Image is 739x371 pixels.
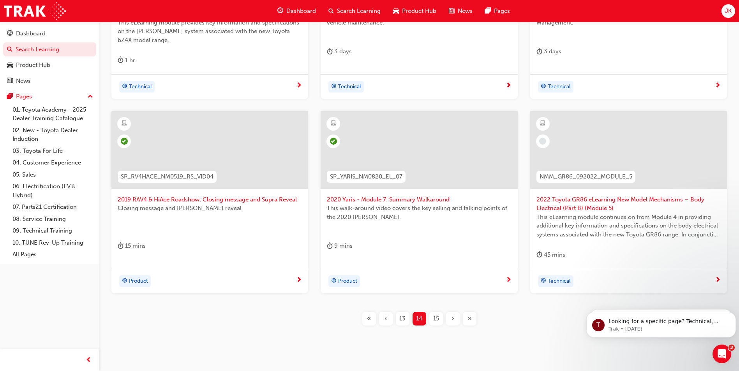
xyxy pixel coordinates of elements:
[393,6,399,16] span: car-icon
[9,201,96,213] a: 07. Parts21 Certification
[458,7,473,16] span: News
[330,172,402,181] span: SP_YARIS_NM0820_EL_07
[506,277,511,284] span: next-icon
[536,250,565,260] div: 45 mins
[377,312,394,325] button: Previous page
[539,138,546,145] span: learningRecordVerb_NONE-icon
[122,276,127,286] span: target-icon
[118,56,123,65] span: duration-icon
[16,92,32,101] div: Pages
[88,92,93,102] span: up-icon
[4,2,66,20] img: Trak
[9,180,96,201] a: 06. Electrification (EV & Hybrid)
[9,237,96,249] a: 10. TUNE Rev-Up Training
[129,82,152,91] span: Technical
[361,312,377,325] button: First page
[536,213,721,239] span: This eLearning module continues on from Module 4 in providing additional key information and spec...
[122,82,127,92] span: target-icon
[7,78,13,85] span: news-icon
[118,18,302,45] span: This eLearning module provides key information and specifications on the [PERSON_NAME] system ass...
[399,314,406,323] span: 13
[338,82,361,91] span: Technical
[452,314,454,323] span: ›
[118,241,146,251] div: 15 mins
[118,195,302,204] span: 2019 RAV4 & HiAce Roadshow: Closing message and Supra Reveal
[111,111,308,293] a: SP_RV4HACE_NM0519_RS_VID042019 RAV4 & HiAce Roadshow: Closing message and Supra RevealClosing mes...
[327,241,353,251] div: 9 mins
[725,7,732,16] span: JK
[7,46,12,53] span: search-icon
[277,6,283,16] span: guage-icon
[461,312,478,325] button: Last page
[433,314,439,323] span: 15
[9,145,96,157] a: 03. Toyota For Life
[536,195,721,213] span: 2022 Toyota GR86 eLearning New Model Mechanisms – Body Electrical (Part B) (Module 5)
[7,30,13,37] span: guage-icon
[327,241,333,251] span: duration-icon
[479,3,516,19] a: pages-iconPages
[9,157,96,169] a: 04. Customer Experience
[118,241,123,251] span: duration-icon
[121,172,213,181] span: SP_RV4HACE_NM0519_RS_VID04
[449,6,455,16] span: news-icon
[16,29,46,38] div: Dashboard
[9,225,96,237] a: 09. Technical Training
[9,213,96,225] a: 08. Service Training
[387,3,443,19] a: car-iconProduct Hub
[467,314,472,323] span: »
[330,138,337,145] span: learningRecordVerb_PASS-icon
[337,7,381,16] span: Search Learning
[416,314,422,323] span: 14
[129,277,148,286] span: Product
[530,111,727,293] a: NMM_GR86_092022_MODULE_52022 Toyota GR86 eLearning New Model Mechanisms – Body Electrical (Part B...
[536,250,542,260] span: duration-icon
[322,3,387,19] a: search-iconSearch Learning
[121,138,128,145] span: learningRecordVerb_PASS-icon
[715,277,721,284] span: next-icon
[583,296,739,350] iframe: Intercom notifications message
[286,7,316,16] span: Dashboard
[715,82,721,89] span: next-icon
[16,77,31,86] div: News
[327,47,333,56] span: duration-icon
[485,6,491,16] span: pages-icon
[9,124,96,145] a: 02. New - Toyota Dealer Induction
[327,195,511,204] span: 2020 Yaris - Module 7: Summary Walkaround
[7,93,13,100] span: pages-icon
[506,82,511,89] span: next-icon
[3,42,96,57] a: Search Learning
[3,26,96,41] a: Dashboard
[9,104,96,124] a: 01. Toyota Academy - 2025 Dealer Training Catalogue
[9,248,96,261] a: All Pages
[713,345,731,363] iframe: Intercom live chat
[540,119,545,129] span: learningResourceType_ELEARNING-icon
[296,82,302,89] span: next-icon
[728,345,735,351] span: 3
[118,56,135,65] div: 1 hr
[327,47,352,56] div: 3 days
[367,314,371,323] span: «
[338,277,357,286] span: Product
[536,47,542,56] span: duration-icon
[327,204,511,221] span: This walk-around video covers the key selling and talking points of the 2020 [PERSON_NAME].
[394,312,411,325] button: Page 13
[321,111,517,293] a: SP_YARIS_NM0820_EL_072020 Yaris - Module 7: Summary WalkaroundThis walk-around video covers the k...
[3,89,96,104] button: Pages
[541,276,546,286] span: target-icon
[402,7,436,16] span: Product Hub
[540,172,632,181] span: NMM_GR86_092022_MODULE_5
[3,74,96,88] a: News
[721,4,735,18] button: JK
[9,169,96,181] a: 05. Sales
[541,82,546,92] span: target-icon
[118,204,302,213] span: Closing message and [PERSON_NAME] reveal
[428,312,444,325] button: Page 15
[494,7,510,16] span: Pages
[548,277,571,286] span: Technical
[331,119,336,129] span: learningResourceType_ELEARNING-icon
